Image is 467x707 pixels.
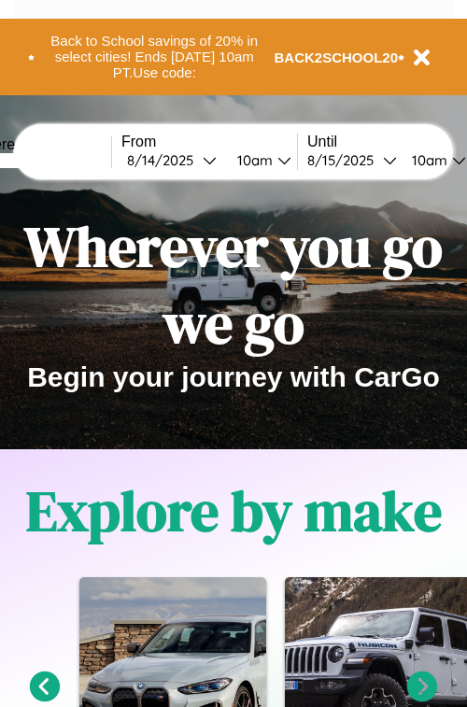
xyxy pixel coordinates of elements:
button: 8/14/2025 [121,150,222,170]
button: Back to School savings of 20% in select cities! Ends [DATE] 10am PT.Use code: [35,28,275,86]
button: 10am [222,150,297,170]
b: BACK2SCHOOL20 [275,49,399,65]
h1: Explore by make [26,473,442,549]
label: From [121,134,297,150]
div: 10am [403,151,452,169]
div: 10am [228,151,277,169]
div: 8 / 15 / 2025 [307,151,383,169]
div: 8 / 14 / 2025 [127,151,203,169]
